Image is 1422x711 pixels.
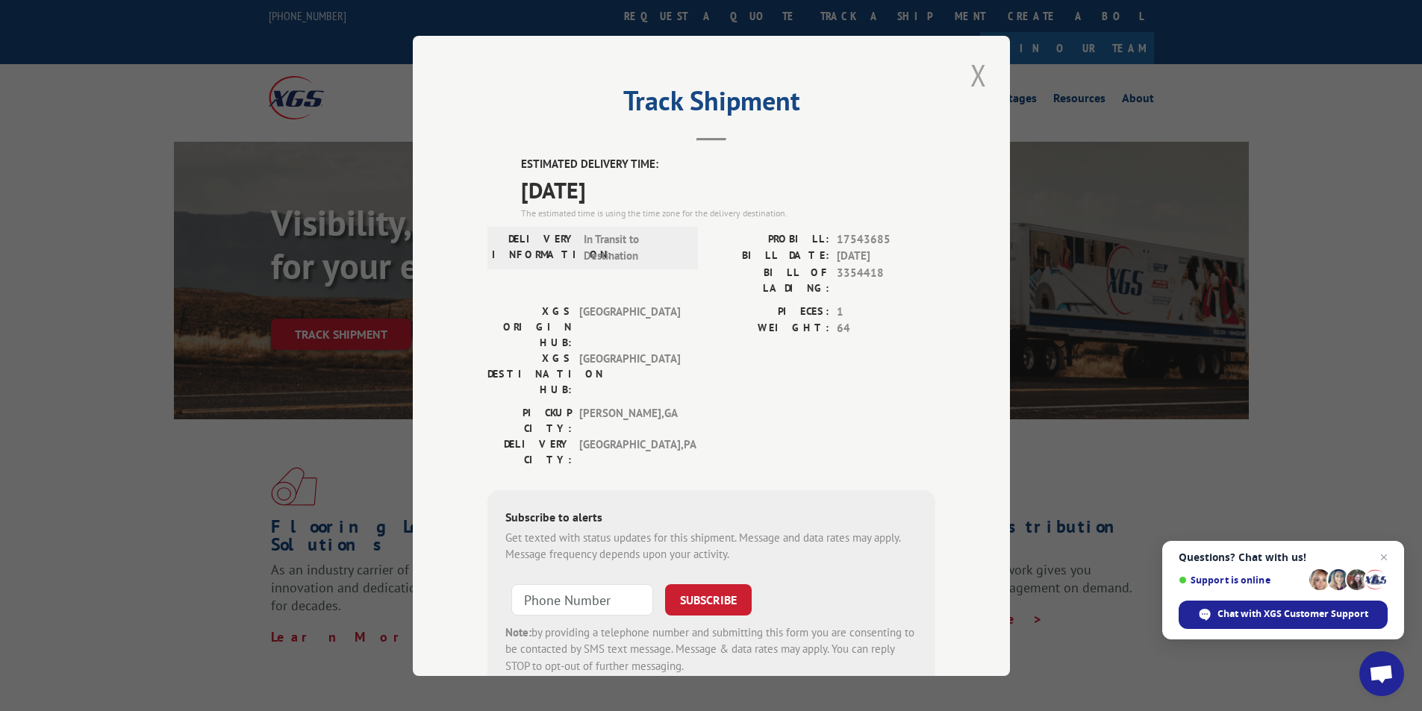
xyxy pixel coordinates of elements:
label: BILL DATE: [711,248,829,265]
span: Chat with XGS Customer Support [1217,607,1368,621]
span: 1 [837,303,935,320]
div: Get texted with status updates for this shipment. Message and data rates may apply. Message frequ... [505,529,917,563]
label: WEIGHT: [711,320,829,337]
label: XGS ORIGIN HUB: [487,303,572,350]
span: 3354418 [837,264,935,295]
label: PROBILL: [711,231,829,248]
label: DELIVERY CITY: [487,436,572,467]
span: Chat with XGS Customer Support [1179,601,1388,629]
span: [DATE] [521,172,935,206]
div: Subscribe to alerts [505,507,917,529]
label: DELIVERY INFORMATION: [492,231,576,264]
span: [GEOGRAPHIC_DATA] [579,303,680,350]
span: 17543685 [837,231,935,248]
label: ESTIMATED DELIVERY TIME: [521,156,935,173]
span: Questions? Chat with us! [1179,551,1388,563]
span: In Transit to Destination [584,231,685,264]
span: [GEOGRAPHIC_DATA] [579,350,680,397]
input: Phone Number [511,583,653,615]
span: [GEOGRAPHIC_DATA] , PA [579,436,680,467]
button: Close modal [966,54,991,95]
h2: Track Shipment [487,90,935,119]
label: PIECES: [711,303,829,320]
button: SUBSCRIBE [665,583,752,615]
span: [DATE] [837,248,935,265]
label: XGS DESTINATION HUB: [487,350,572,397]
label: PICKUP CITY: [487,404,572,436]
span: [PERSON_NAME] , GA [579,404,680,436]
a: Open chat [1359,651,1404,696]
span: Support is online [1179,574,1304,586]
strong: Note: [505,624,531,639]
label: BILL OF LADING: [711,264,829,295]
div: by providing a telephone number and submitting this form you are consenting to be contacted by SM... [505,624,917,674]
span: 64 [837,320,935,337]
div: The estimated time is using the time zone for the delivery destination. [521,206,935,219]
